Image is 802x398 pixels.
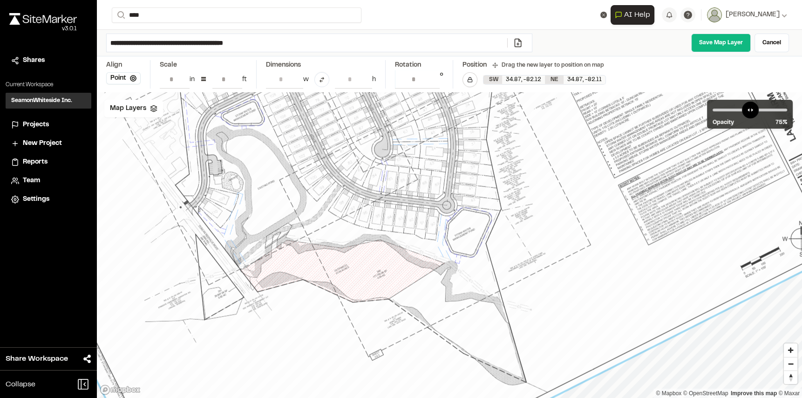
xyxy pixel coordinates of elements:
[656,390,681,397] a: Mapbox
[462,60,487,70] div: Position
[106,60,141,70] div: Align
[6,81,91,89] p: Current Workspace
[11,138,86,149] a: New Project
[691,34,751,52] a: Save Map Layer
[611,5,658,25] div: Open AI Assistant
[507,38,528,48] a: Add/Change File
[9,13,77,25] img: rebrand.png
[778,390,800,397] a: Maxar
[502,75,545,84] div: 34.87 , -82.12
[600,12,607,18] button: Clear text
[242,75,247,85] div: ft
[11,157,86,167] a: Reports
[775,118,787,127] span: 75 %
[707,7,787,22] button: [PERSON_NAME]
[564,75,605,84] div: 34.87 , -82.11
[683,390,728,397] a: OpenStreetMap
[23,55,45,66] span: Shares
[110,103,146,114] span: Map Layers
[754,34,789,52] a: Cancel
[6,379,35,390] span: Collapse
[303,75,309,85] div: w
[200,72,207,87] div: =
[624,9,650,21] span: AI Help
[492,61,604,69] div: Drag the new layer to position on map
[106,72,141,84] button: Point
[100,384,141,395] a: Mapbox logo
[545,75,564,84] div: NE
[784,371,797,384] span: Reset bearing to north
[6,353,68,364] span: Share Workspace
[11,120,86,130] a: Projects
[112,7,129,23] button: Search
[372,75,376,85] div: h
[23,157,48,167] span: Reports
[9,25,77,33] div: Oh geez...please don't...
[784,357,797,371] button: Zoom out
[23,176,40,186] span: Team
[784,371,797,384] button: Reset bearing to north
[266,60,376,70] div: Dimensions
[23,120,49,130] span: Projects
[707,7,722,22] img: User
[190,75,195,85] div: in
[483,75,502,84] div: SW
[11,55,86,66] a: Shares
[731,390,777,397] a: Map feedback
[784,343,797,357] button: Zoom in
[160,60,177,70] div: Scale
[11,96,72,105] h3: SeamonWhiteside Inc.
[23,194,49,205] span: Settings
[395,60,443,70] div: Rotation
[713,118,734,127] span: Opacity
[611,5,654,25] button: Open AI Assistant
[726,10,780,20] span: [PERSON_NAME]
[23,138,62,149] span: New Project
[440,70,443,89] div: °
[462,72,477,87] button: Lock Map Layer Position
[11,194,86,205] a: Settings
[11,176,86,186] a: Team
[483,75,605,84] div: SW 34.8669975536197, -82.11949292823275 | NE 34.873568921427236, -82.10747870482118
